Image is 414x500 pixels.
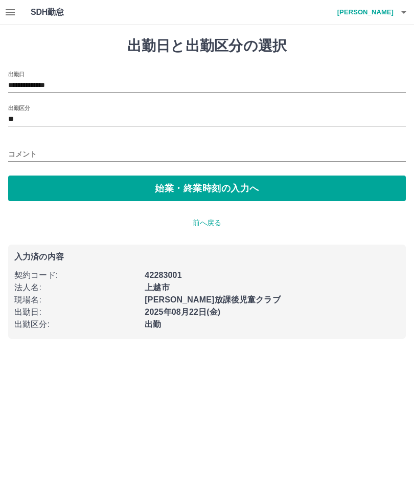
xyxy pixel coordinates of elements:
b: [PERSON_NAME]放課後児童クラブ [145,295,280,304]
p: 現場名 : [14,294,139,306]
b: 上越市 [145,283,169,292]
b: 2025年08月22日(金) [145,308,220,316]
label: 出勤日 [8,70,25,78]
button: 始業・終業時刻の入力へ [8,176,406,201]
p: 入力済の内容 [14,253,400,261]
label: 出勤区分 [8,104,30,112]
b: 出勤 [145,320,161,329]
p: 出勤日 : [14,306,139,318]
p: 出勤区分 : [14,318,139,331]
p: 法人名 : [14,281,139,294]
b: 42283001 [145,271,181,279]
p: 契約コード : [14,269,139,281]
h1: 出勤日と出勤区分の選択 [8,37,406,55]
p: 前へ戻る [8,218,406,228]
